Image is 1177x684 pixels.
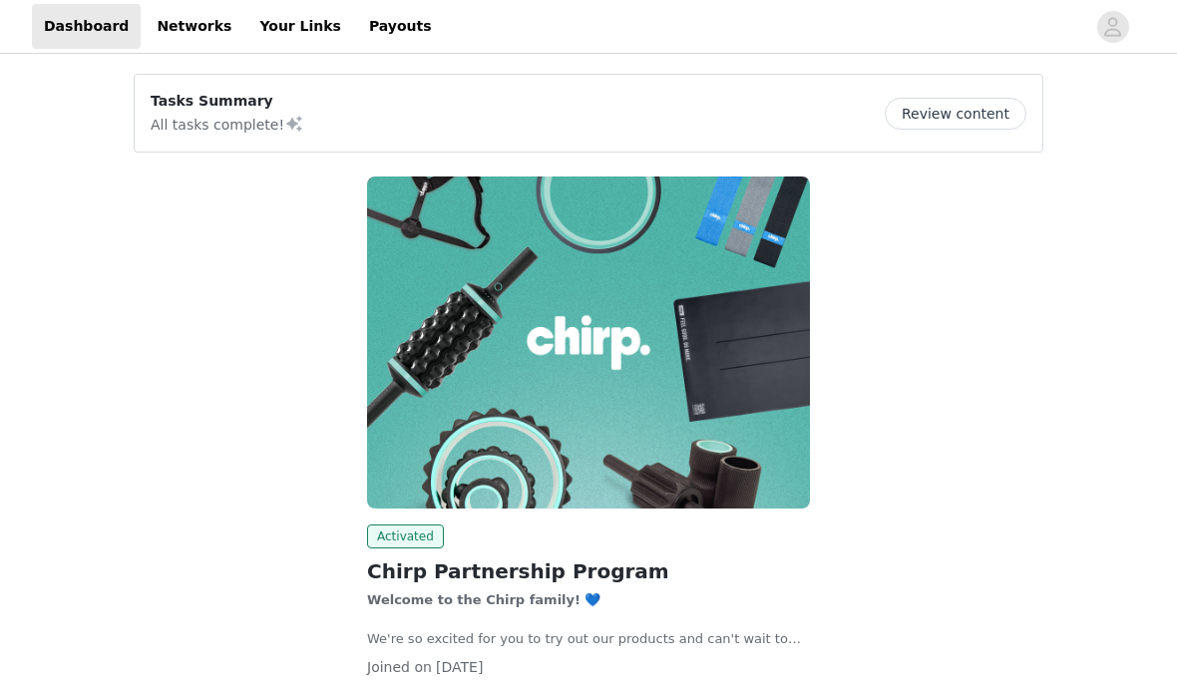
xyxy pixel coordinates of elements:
[145,4,243,49] a: Networks
[357,4,444,49] a: Payouts
[367,176,810,509] img: Chirp
[32,4,141,49] a: Dashboard
[247,4,353,49] a: Your Links
[1103,11,1122,43] div: avatar
[367,556,810,586] h2: Chirp Partnership Program
[151,112,304,136] p: All tasks complete!
[367,629,810,649] p: We're so excited for you to try out our products and can't wait to see the content you'll create!
[151,91,304,112] p: Tasks Summary
[367,659,432,675] span: Joined on
[885,98,1026,130] button: Review content
[367,524,444,548] span: Activated
[367,592,600,607] strong: Welcome to the Chirp family! 💙
[436,659,483,675] span: [DATE]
